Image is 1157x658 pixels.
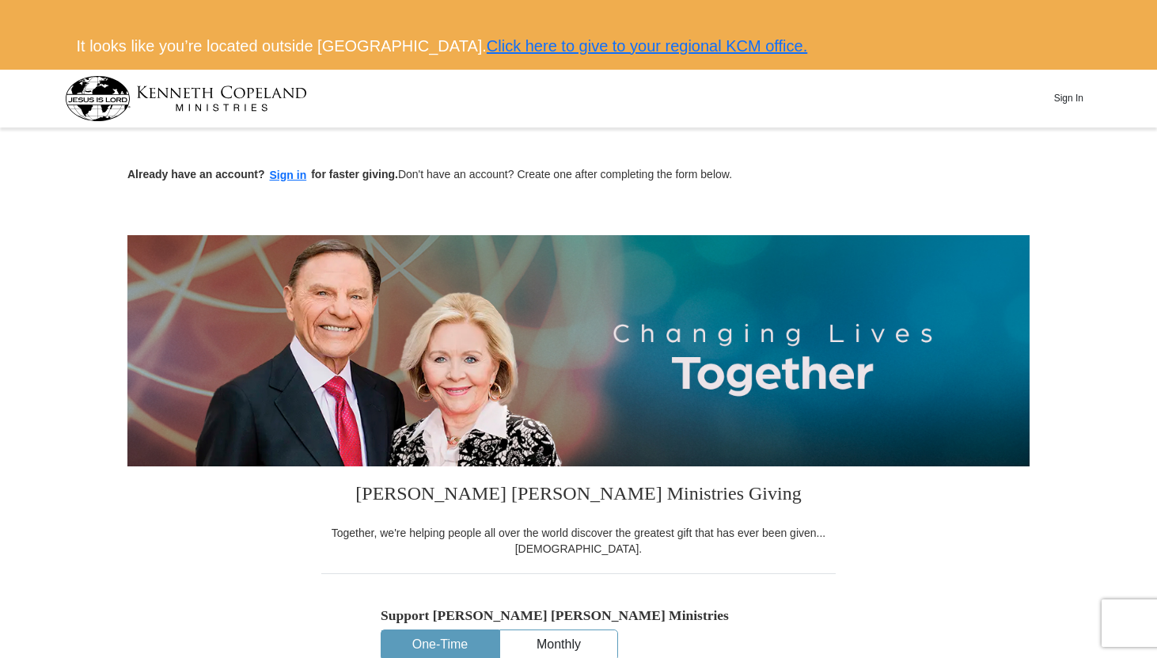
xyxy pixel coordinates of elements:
[127,168,398,181] strong: Already have an account? for faster giving.
[65,76,307,121] img: kcm-header-logo.svg
[321,466,836,525] h3: [PERSON_NAME] [PERSON_NAME] Ministries Giving
[1045,86,1092,111] button: Sign In
[65,23,1093,70] div: It looks like you’re located outside [GEOGRAPHIC_DATA].
[265,166,312,184] button: Sign in
[321,525,836,557] div: Together, we're helping people all over the world discover the greatest gift that has ever been g...
[127,166,1030,184] p: Don't have an account? Create one after completing the form below.
[381,607,776,624] h5: Support [PERSON_NAME] [PERSON_NAME] Ministries
[487,37,807,55] a: Click here to give to your regional KCM office.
